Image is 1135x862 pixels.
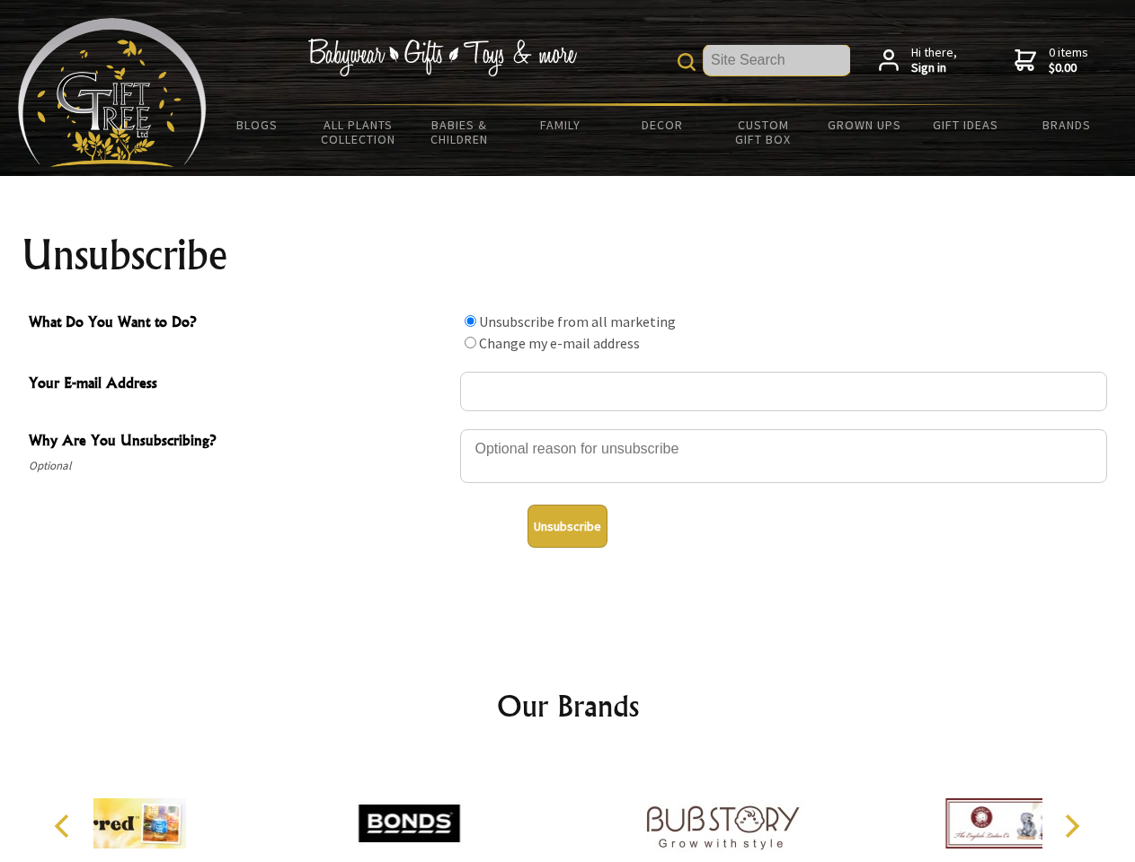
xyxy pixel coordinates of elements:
[528,505,607,548] button: Unsubscribe
[409,106,510,158] a: Babies & Children
[911,45,957,76] span: Hi there,
[1015,45,1088,76] a: 0 items$0.00
[207,106,308,144] a: BLOGS
[813,106,915,144] a: Grown Ups
[29,429,451,455] span: Why Are You Unsubscribing?
[678,53,696,71] img: product search
[479,334,640,352] label: Change my e-mail address
[18,18,207,167] img: Babyware - Gifts - Toys and more...
[704,45,850,75] input: Site Search
[465,315,476,327] input: What Do You Want to Do?
[45,806,84,846] button: Previous
[1051,806,1091,846] button: Next
[460,372,1107,411] input: Your E-mail Address
[510,106,612,144] a: Family
[1016,106,1118,144] a: Brands
[1049,60,1088,76] strong: $0.00
[611,106,713,144] a: Decor
[479,312,676,330] label: Unsubscribe from all marketing
[915,106,1016,144] a: Gift Ideas
[29,372,451,398] span: Your E-mail Address
[911,60,957,76] strong: Sign in
[36,684,1100,727] h2: Our Brands
[713,106,814,158] a: Custom Gift Box
[1049,44,1088,76] span: 0 items
[460,429,1107,483] textarea: Why Are You Unsubscribing?
[307,39,577,76] img: Babywear - Gifts - Toys & more
[29,311,451,337] span: What Do You Want to Do?
[308,106,410,158] a: All Plants Collection
[465,337,476,348] input: What Do You Want to Do?
[879,45,957,76] a: Hi there,Sign in
[29,455,451,477] span: Optional
[22,233,1114,277] h1: Unsubscribe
